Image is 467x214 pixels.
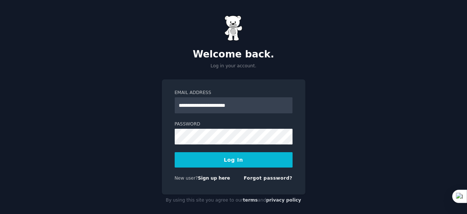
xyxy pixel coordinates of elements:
[162,195,305,206] div: By using this site you agree to our and
[225,15,243,41] img: Gummy Bear
[162,49,305,60] h2: Welcome back.
[175,152,293,168] button: Log In
[266,198,301,203] a: privacy policy
[175,121,293,128] label: Password
[175,90,293,96] label: Email Address
[162,63,305,70] p: Log in your account.
[198,176,230,181] a: Sign up here
[175,176,198,181] span: New user?
[243,198,257,203] a: terms
[244,176,293,181] a: Forgot password?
